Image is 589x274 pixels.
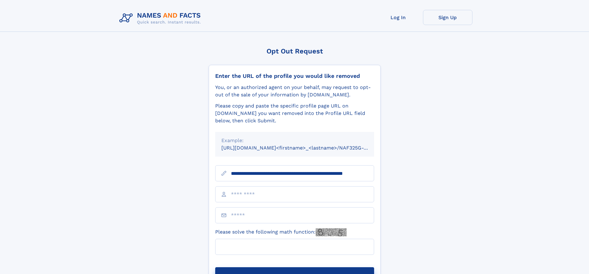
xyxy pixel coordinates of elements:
[215,73,374,79] div: Enter the URL of the profile you would like removed
[423,10,472,25] a: Sign Up
[215,228,347,236] label: Please solve the following math function:
[221,145,386,151] small: [URL][DOMAIN_NAME]<firstname>_<lastname>/NAF325G-xxxxxxxx
[373,10,423,25] a: Log In
[215,84,374,99] div: You, or an authorized agent on your behalf, may request to opt-out of the sale of your informatio...
[209,47,381,55] div: Opt Out Request
[117,10,206,27] img: Logo Names and Facts
[215,102,374,124] div: Please copy and paste the specific profile page URL on [DOMAIN_NAME] you want removed into the Pr...
[221,137,368,144] div: Example:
